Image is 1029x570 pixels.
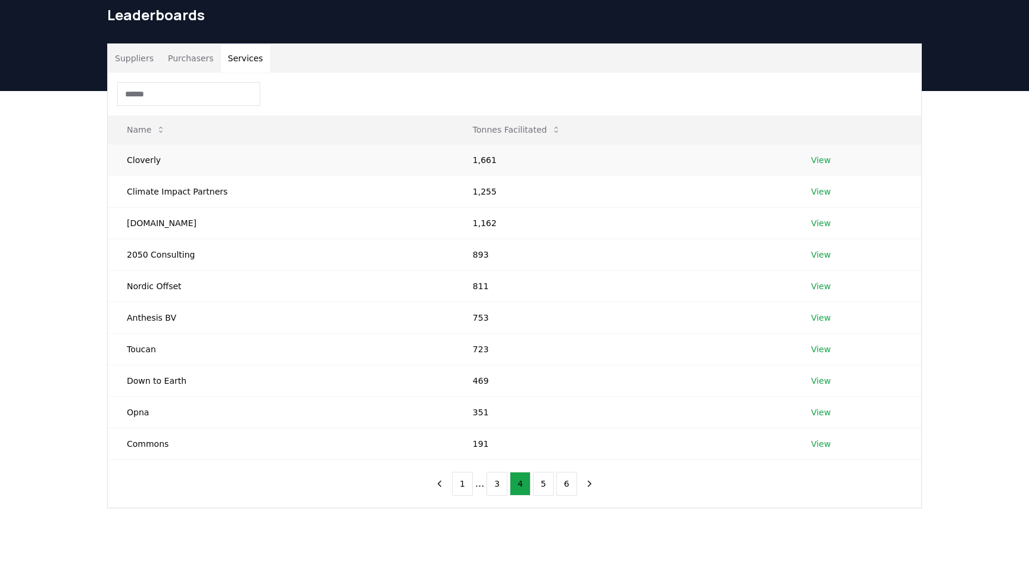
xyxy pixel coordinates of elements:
[475,477,484,491] li: ...
[108,239,454,270] td: 2050 Consulting
[221,44,270,73] button: Services
[811,249,831,261] a: View
[107,5,922,24] h1: Leaderboards
[454,428,792,459] td: 191
[108,333,454,365] td: Toucan
[108,144,454,176] td: Cloverly
[454,239,792,270] td: 893
[811,343,831,355] a: View
[108,365,454,396] td: Down to Earth
[811,154,831,166] a: View
[454,270,792,302] td: 811
[454,207,792,239] td: 1,162
[811,406,831,418] a: View
[454,396,792,428] td: 351
[108,270,454,302] td: Nordic Offset
[454,365,792,396] td: 469
[454,144,792,176] td: 1,661
[811,438,831,450] a: View
[463,118,571,142] button: Tonnes Facilitated
[579,472,600,496] button: next page
[108,176,454,207] td: Climate Impact Partners
[108,302,454,333] td: Anthesis BV
[108,396,454,428] td: Opna
[454,333,792,365] td: 723
[487,472,507,496] button: 3
[811,217,831,229] a: View
[161,44,221,73] button: Purchasers
[533,472,554,496] button: 5
[811,375,831,387] a: View
[108,44,161,73] button: Suppliers
[117,118,175,142] button: Name
[811,312,831,324] a: View
[811,280,831,292] a: View
[454,176,792,207] td: 1,255
[108,428,454,459] td: Commons
[510,472,531,496] button: 4
[811,186,831,198] a: View
[454,302,792,333] td: 753
[556,472,577,496] button: 6
[108,207,454,239] td: [DOMAIN_NAME]
[429,472,450,496] button: previous page
[452,472,473,496] button: 1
